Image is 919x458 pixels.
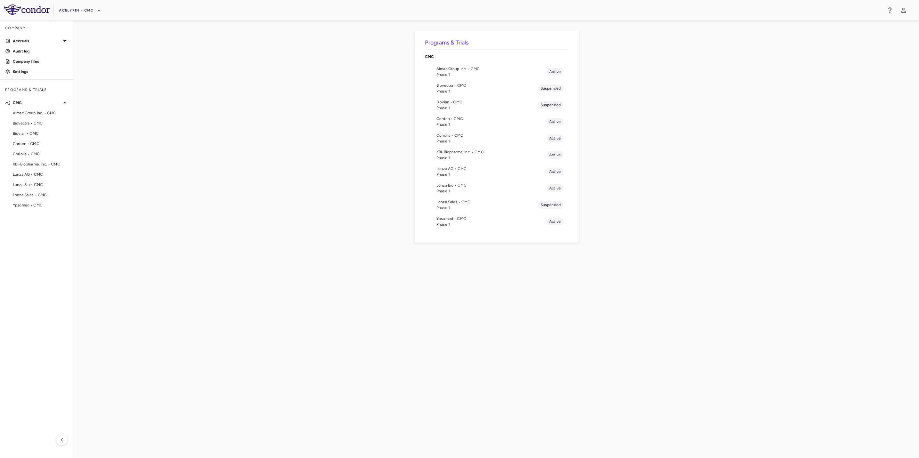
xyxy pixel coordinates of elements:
[547,152,563,158] span: Active
[547,185,563,191] span: Active
[13,161,69,167] span: KBI-Biopharma, Inc. • CMC
[436,66,547,72] span: Almac Group Inc. • CMC
[436,122,547,127] span: Phase 1
[425,197,568,213] li: Lonza Sales • CMCPhase 1Suspended
[538,102,563,108] span: Suspended
[425,50,568,63] div: CMC
[436,116,547,122] span: Corden • CMC
[425,130,568,147] li: Coriolis • CMCPhase 1Active
[436,188,547,194] span: Phase 1
[547,135,563,141] span: Active
[436,83,538,88] span: Biovectra • CMC
[13,100,61,106] p: CMC
[13,131,69,136] span: Biovian • CMC
[436,182,547,188] span: Lonza Bio • CMC
[547,169,563,174] span: Active
[436,149,547,155] span: KBI-Biopharma, Inc. • CMC
[436,88,538,94] span: Phase 1
[538,202,563,208] span: Suspended
[436,221,547,227] span: Phase 1
[436,166,547,172] span: Lonza AG • CMC
[425,147,568,163] li: KBI-Biopharma, Inc. • CMCPhase 1Active
[436,172,547,177] span: Phase 1
[13,192,69,198] span: Lonza Sales • CMC
[13,202,69,208] span: Ypsomed • CMC
[13,172,69,177] span: Lonza AG • CMC
[13,38,61,44] p: Accruals
[436,216,547,221] span: Ypsomed • CMC
[425,63,568,80] li: Almac Group Inc. • CMCPhase 1Active
[13,182,69,188] span: Lonza Bio • CMC
[436,133,547,138] span: Coriolis • CMC
[547,219,563,224] span: Active
[425,163,568,180] li: Lonza AG • CMCPhase 1Active
[59,5,101,16] button: Acelyrin - CMC
[436,205,538,211] span: Phase 1
[4,4,50,15] img: logo-full-SnFGN8VE.png
[13,48,69,54] p: Audit log
[436,155,547,161] span: Phase 1
[436,199,538,205] span: Lonza Sales • CMC
[436,138,547,144] span: Phase 1
[425,113,568,130] li: Corden • CMCPhase 1Active
[425,213,568,230] li: Ypsomed • CMCPhase 1Active
[13,141,69,147] span: Corden • CMC
[425,54,568,60] p: CMC
[538,85,563,91] span: Suspended
[13,59,69,64] p: Company files
[425,180,568,197] li: Lonza Bio • CMCPhase 1Active
[13,120,69,126] span: Biovectra • CMC
[425,38,568,47] h6: Programs & Trials
[547,69,563,75] span: Active
[425,97,568,113] li: Biovian • CMCPhase 1Suspended
[13,69,69,75] p: Settings
[436,105,538,111] span: Phase 1
[436,72,547,77] span: Phase 1
[547,119,563,125] span: Active
[13,110,69,116] span: Almac Group Inc. • CMC
[436,99,538,105] span: Biovian • CMC
[425,80,568,97] li: Biovectra • CMCPhase 1Suspended
[13,151,69,157] span: Coriolis • CMC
